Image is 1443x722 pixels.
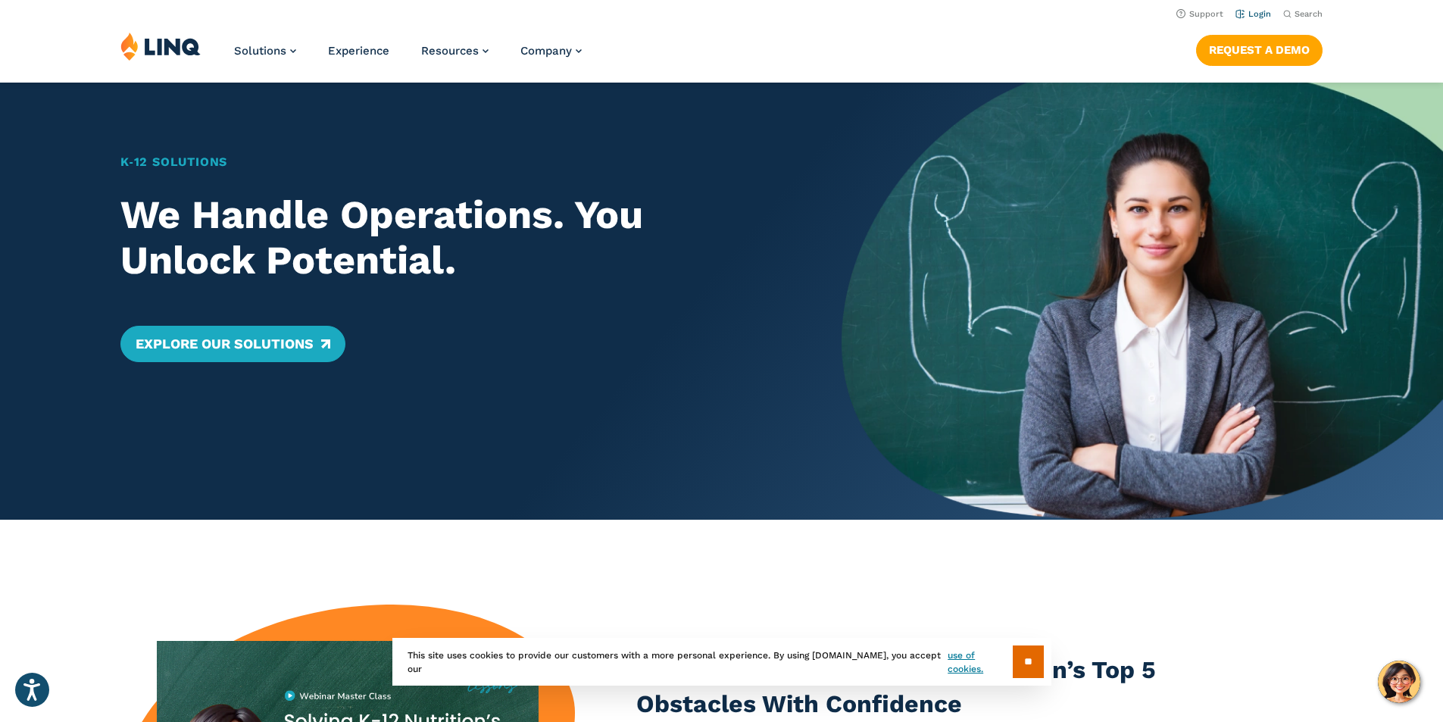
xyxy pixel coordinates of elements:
[421,44,489,58] a: Resources
[234,44,296,58] a: Solutions
[120,192,783,283] h2: We Handle Operations. You Unlock Potential.
[520,44,582,58] a: Company
[120,153,783,171] h1: K‑12 Solutions
[1196,32,1323,65] nav: Button Navigation
[1176,9,1223,19] a: Support
[234,44,286,58] span: Solutions
[1196,35,1323,65] a: Request a Demo
[948,649,1012,676] a: use of cookies.
[421,44,479,58] span: Resources
[1235,9,1271,19] a: Login
[120,32,201,61] img: LINQ | K‑12 Software
[328,44,389,58] a: Experience
[520,44,572,58] span: Company
[120,326,345,362] a: Explore Our Solutions
[1295,9,1323,19] span: Search
[1283,8,1323,20] button: Open Search Bar
[842,8,1443,520] img: Home Banner
[234,32,582,82] nav: Primary Navigation
[1378,661,1420,703] button: Hello, have a question? Let’s chat.
[392,638,1051,686] div: This site uses cookies to provide our customers with a more personal experience. By using [DOMAIN...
